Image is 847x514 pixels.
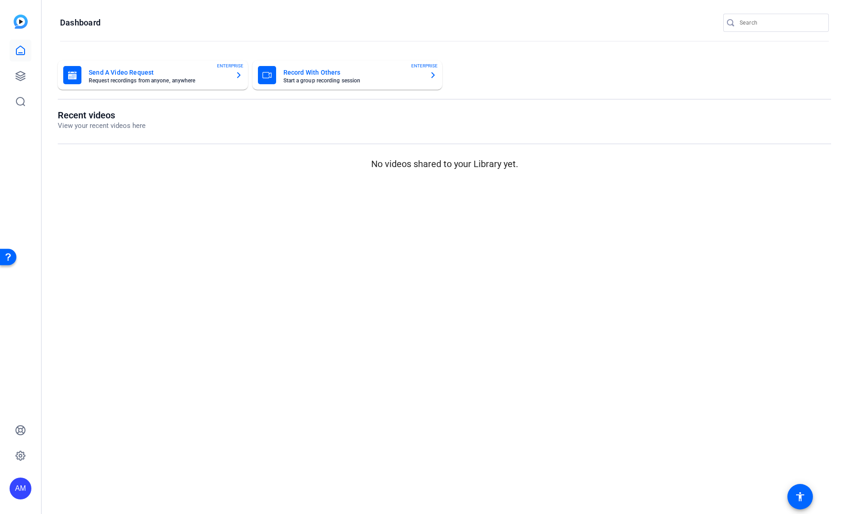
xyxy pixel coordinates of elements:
[283,67,423,78] mat-card-title: Record With Others
[217,62,243,69] span: ENTERPRISE
[89,67,228,78] mat-card-title: Send A Video Request
[89,78,228,83] mat-card-subtitle: Request recordings from anyone, anywhere
[252,61,443,90] button: Record With OthersStart a group recording sessionENTERPRISE
[58,110,146,121] h1: Recent videos
[14,15,28,29] img: blue-gradient.svg
[58,157,831,171] p: No videos shared to your Library yet.
[740,17,822,28] input: Search
[411,62,438,69] span: ENTERPRISE
[10,478,31,499] div: AM
[58,121,146,131] p: View your recent videos here
[58,61,248,90] button: Send A Video RequestRequest recordings from anyone, anywhereENTERPRISE
[283,78,423,83] mat-card-subtitle: Start a group recording session
[60,17,101,28] h1: Dashboard
[795,491,806,502] mat-icon: accessibility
